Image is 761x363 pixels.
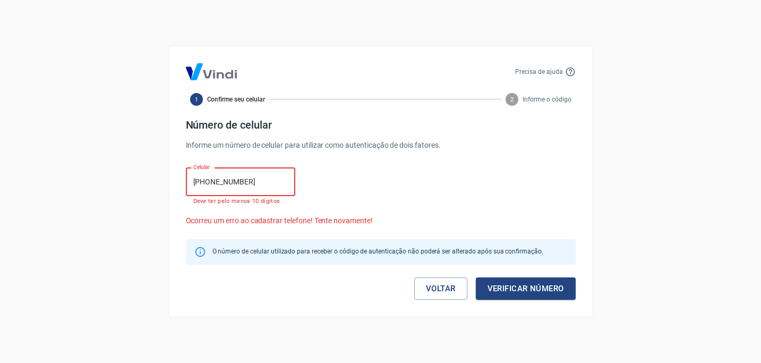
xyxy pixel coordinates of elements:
[186,140,576,151] p: Informe um número de celular para utilizar como autenticação de dois fatores.
[510,96,514,103] text: 2
[212,242,543,261] div: O número de celular utilizado para receber o código de autenticação não poderá ser alterado após ...
[207,95,265,104] span: Confirme seu celular
[523,95,571,104] span: Informe o código
[186,119,576,131] h4: Número de celular
[193,198,288,205] p: Deve ter pelo menos 10 dígitos
[186,215,576,226] p: Ocorreu um erro ao cadastrar telefone! Tente novamente!
[515,67,562,77] p: Precisa de ajuda
[476,277,576,300] button: Verificar número
[195,96,198,103] text: 1
[193,163,210,171] label: Celular
[414,277,467,300] a: Voltar
[186,63,237,80] img: Logo Vind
